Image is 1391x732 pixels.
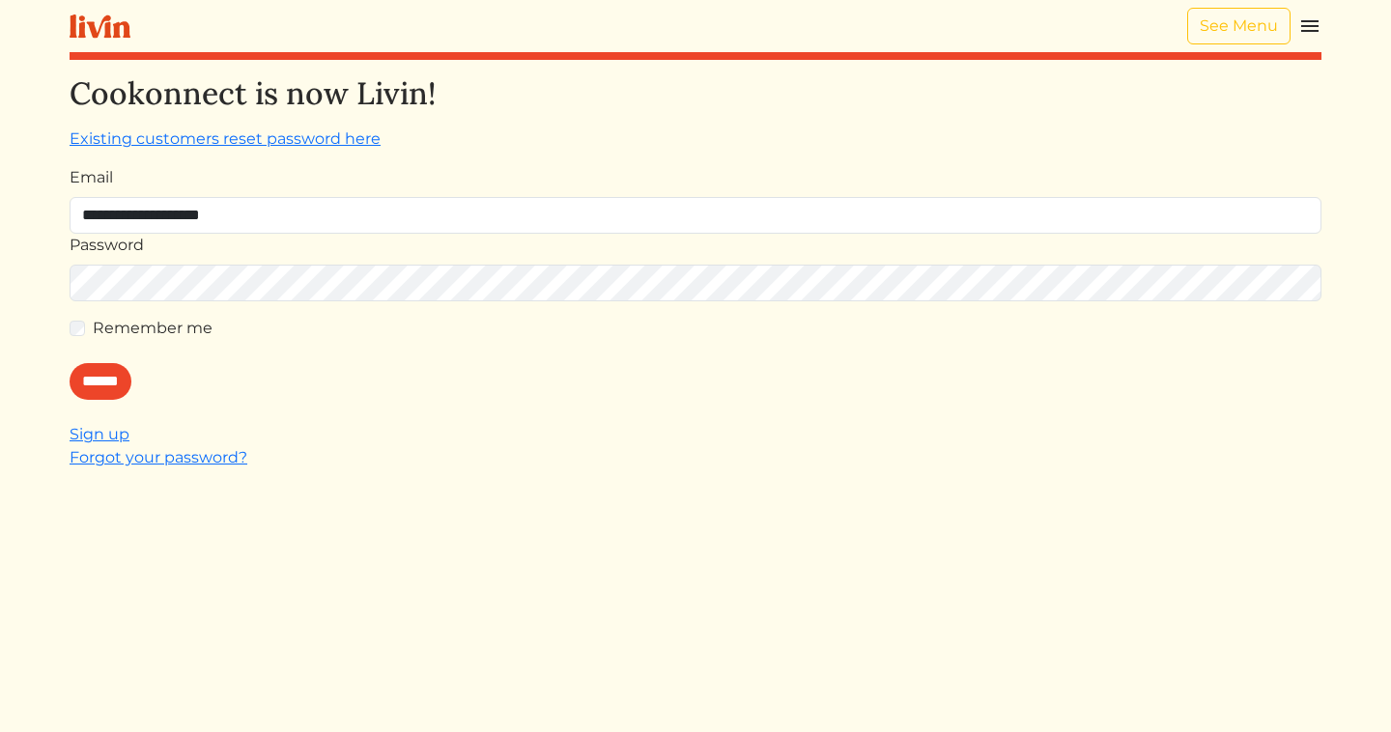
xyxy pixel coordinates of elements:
[70,448,247,466] a: Forgot your password?
[1187,8,1291,44] a: See Menu
[70,234,144,257] label: Password
[70,129,381,148] a: Existing customers reset password here
[1298,14,1321,38] img: menu_hamburger-cb6d353cf0ecd9f46ceae1c99ecbeb4a00e71ca567a856bd81f57e9d8c17bb26.svg
[70,166,113,189] label: Email
[70,14,130,39] img: livin-logo-a0d97d1a881af30f6274990eb6222085a2533c92bbd1e4f22c21b4f0d0e3210c.svg
[70,75,1321,112] h2: Cookonnect is now Livin!
[70,425,129,443] a: Sign up
[93,317,213,340] label: Remember me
